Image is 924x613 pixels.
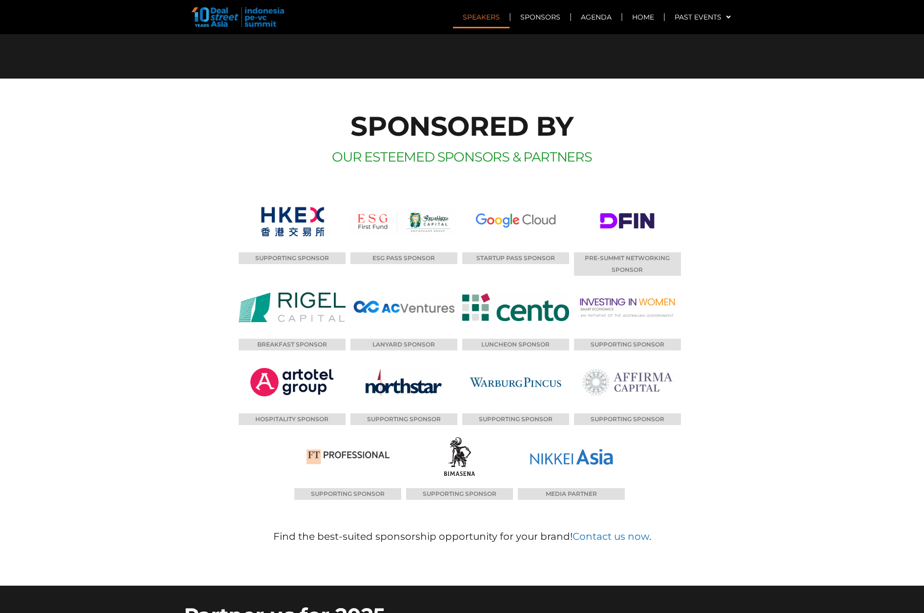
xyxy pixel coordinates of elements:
figcaption: STARTUP PASS SPONSOR [462,252,569,264]
figcaption: BREAKFAST SPONSOR [239,339,346,350]
h2: SPONSORED BY [189,113,736,140]
figcaption: SUPPORTING SPONSOR [239,252,346,264]
a: Sponsors [511,6,570,28]
figcaption: SUPPORTING SPONSOR [406,488,513,500]
figcaption: MEDIA PARTNER [518,488,625,500]
figcaption: SUPPORTING SPONSOR [462,413,569,425]
b: Find the best-suited sponsorship opportunity for your brand! . [273,531,651,542]
figcaption: LANYARD SPONSOR [350,339,457,350]
figcaption: ESG PASS SPONSOR [350,252,457,264]
a: Speakers [453,6,510,28]
figcaption: PRE-SUMMIT NETWORKING SPONSOR [574,252,681,276]
h3: OUR ESTEEMED SPONSORS & PARTNERS [189,149,736,165]
a: Home [622,6,664,28]
a: Past Events [665,6,740,28]
figcaption: SUPPORTING SPONSOR [350,413,457,425]
figcaption: SUPPORTING SPONSOR [294,488,401,500]
figcaption: LUNCHEON SPONSOR [462,339,569,350]
figcaption: SUPPORTING SPONSOR [574,413,681,425]
figcaption: SUPPORTING SPONSOR [574,339,681,350]
a: Contact us now [573,531,649,542]
figcaption: HOSPITALITY SPONSOR [239,413,346,425]
a: Agenda [571,6,621,28]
